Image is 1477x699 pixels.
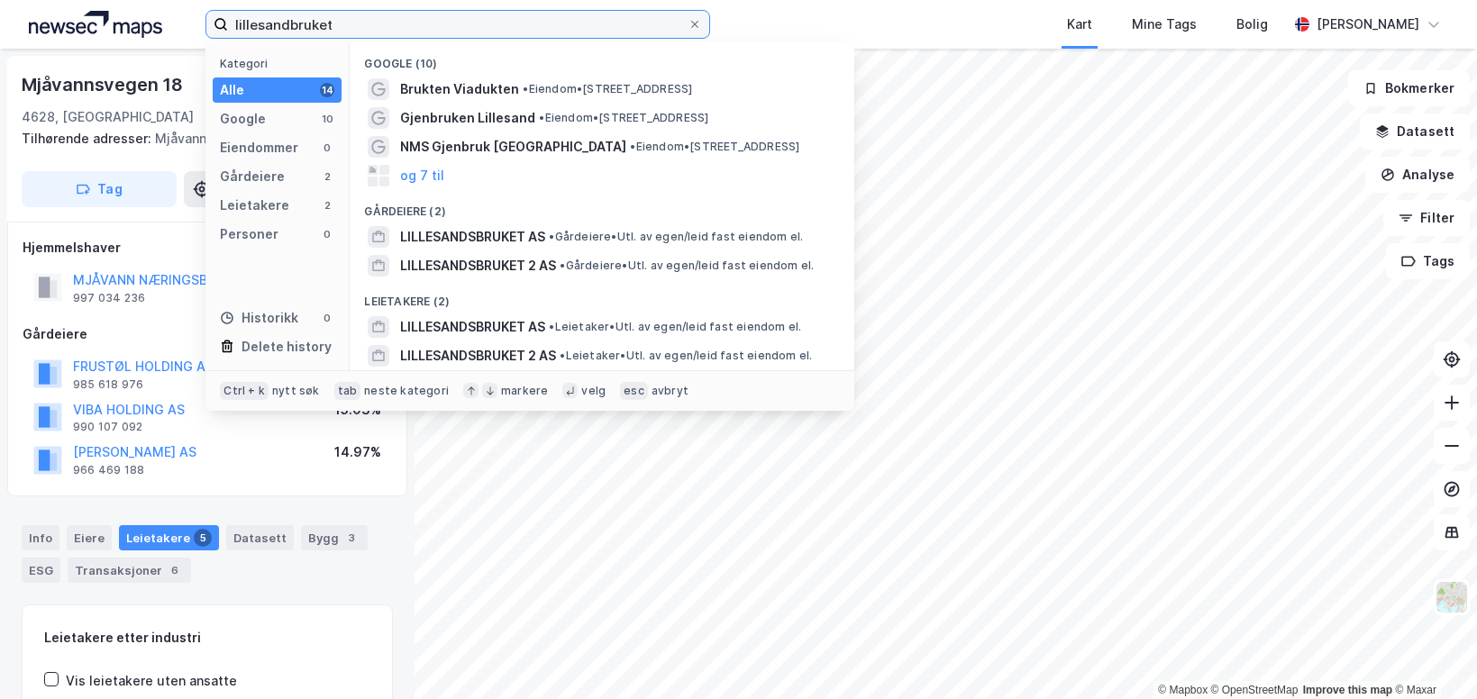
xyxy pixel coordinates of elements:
[523,82,692,96] span: Eiendom • [STREET_ADDRESS]
[220,195,289,216] div: Leietakere
[67,525,112,550] div: Eiere
[23,323,392,345] div: Gårdeiere
[350,42,854,75] div: Google (10)
[228,11,688,38] input: Søk på adresse, matrikkel, gårdeiere, leietakere eller personer
[119,525,219,550] div: Leietakere
[581,384,606,398] div: velg
[350,280,854,313] div: Leietakere (2)
[1386,243,1470,279] button: Tags
[272,384,320,398] div: nytt søk
[22,106,194,128] div: 4628, [GEOGRAPHIC_DATA]
[73,377,143,392] div: 985 618 976
[1360,113,1470,150] button: Datasett
[539,111,708,125] span: Eiendom • [STREET_ADDRESS]
[23,237,392,259] div: Hjemmelshaver
[73,463,144,477] div: 966 469 188
[620,382,648,400] div: esc
[1211,684,1299,696] a: OpenStreetMap
[301,525,368,550] div: Bygg
[400,345,556,367] span: LILLESANDSBRUKET 2 AS
[523,82,528,95] span: •
[400,165,444,186] button: og 7 til
[220,382,269,400] div: Ctrl + k
[22,128,378,150] div: Mjåvannsvegen 22
[560,259,814,273] span: Gårdeiere • Utl. av egen/leid fast eiendom el.
[342,529,360,547] div: 3
[501,384,548,398] div: markere
[1365,157,1470,193] button: Analyse
[226,525,294,550] div: Datasett
[166,561,184,579] div: 6
[1236,14,1268,35] div: Bolig
[334,382,361,400] div: tab
[220,166,285,187] div: Gårdeiere
[220,137,298,159] div: Eiendommer
[220,79,244,101] div: Alle
[320,141,334,155] div: 0
[630,140,799,154] span: Eiendom • [STREET_ADDRESS]
[630,140,635,153] span: •
[400,316,545,338] span: LILLESANDSBRUKET AS
[560,349,812,363] span: Leietaker • Utl. av egen/leid fast eiendom el.
[22,525,59,550] div: Info
[320,227,334,241] div: 0
[320,83,334,97] div: 14
[549,320,801,334] span: Leietaker • Utl. av egen/leid fast eiendom el.
[320,311,334,325] div: 0
[220,108,266,130] div: Google
[539,111,544,124] span: •
[220,57,342,70] div: Kategori
[22,171,177,207] button: Tag
[549,320,554,333] span: •
[400,136,626,158] span: NMS Gjenbruk [GEOGRAPHIC_DATA]
[652,384,688,398] div: avbryt
[1348,70,1470,106] button: Bokmerker
[560,259,565,272] span: •
[320,112,334,126] div: 10
[364,384,449,398] div: neste kategori
[1387,613,1477,699] iframe: Chat Widget
[1387,613,1477,699] div: Kontrollprogram for chat
[22,131,155,146] span: Tilhørende adresser:
[549,230,803,244] span: Gårdeiere • Utl. av egen/leid fast eiendom el.
[334,441,381,463] div: 14.97%
[1158,684,1208,696] a: Mapbox
[1303,684,1392,696] a: Improve this map
[400,255,556,277] span: LILLESANDSBRUKET 2 AS
[400,78,519,100] span: Brukten Viadukten
[1132,14,1197,35] div: Mine Tags
[29,11,162,38] img: logo.a4113a55bc3d86da70a041830d287a7e.svg
[220,307,298,329] div: Historikk
[400,107,535,129] span: Gjenbruken Lillesand
[320,169,334,184] div: 2
[1435,580,1469,614] img: Z
[400,226,545,248] span: LILLESANDSBRUKET AS
[22,558,60,583] div: ESG
[66,670,237,692] div: Vis leietakere uten ansatte
[220,223,278,245] div: Personer
[1383,200,1470,236] button: Filter
[44,627,370,649] div: Leietakere etter industri
[73,420,142,434] div: 990 107 092
[549,230,554,243] span: •
[320,198,334,213] div: 2
[1067,14,1092,35] div: Kart
[73,291,145,305] div: 997 034 236
[242,336,332,358] div: Delete history
[68,558,191,583] div: Transaksjoner
[350,190,854,222] div: Gårdeiere (2)
[194,529,212,547] div: 5
[1317,14,1419,35] div: [PERSON_NAME]
[560,349,565,362] span: •
[22,70,187,99] div: Mjåvannsvegen 18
